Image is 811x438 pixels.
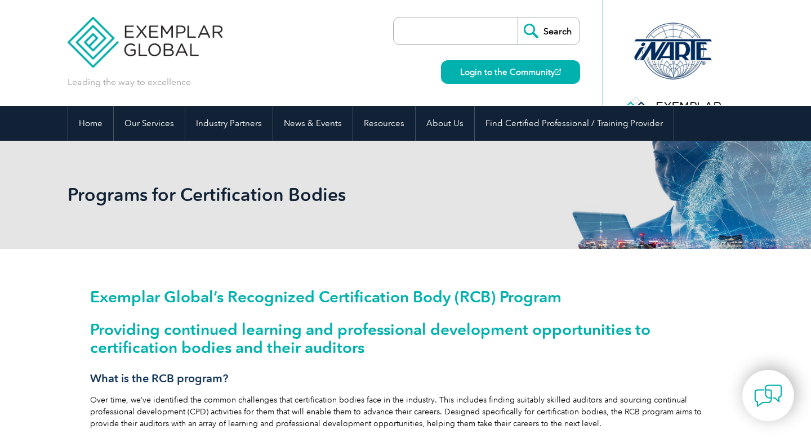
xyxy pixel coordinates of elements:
h2: Programs for Certification Bodies [68,186,541,204]
a: Our Services [114,106,185,141]
a: Find Certified Professional / Training Provider [475,106,674,141]
input: Search [518,17,580,44]
img: contact-chat.png [754,382,782,410]
p: Leading the way to excellence [68,76,191,88]
h1: Exemplar Global’s Recognized Certification Body (RCB) Program [90,288,721,305]
a: Industry Partners [185,106,273,141]
a: Resources [353,106,415,141]
a: Login to the Community [441,60,580,84]
h2: Providing continued learning and professional development opportunities to certification bodies a... [90,320,721,356]
img: open_square.png [555,69,561,75]
a: About Us [416,106,474,141]
a: Home [68,106,113,141]
h3: What is the RCB program? [90,372,721,386]
a: News & Events [273,106,353,141]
